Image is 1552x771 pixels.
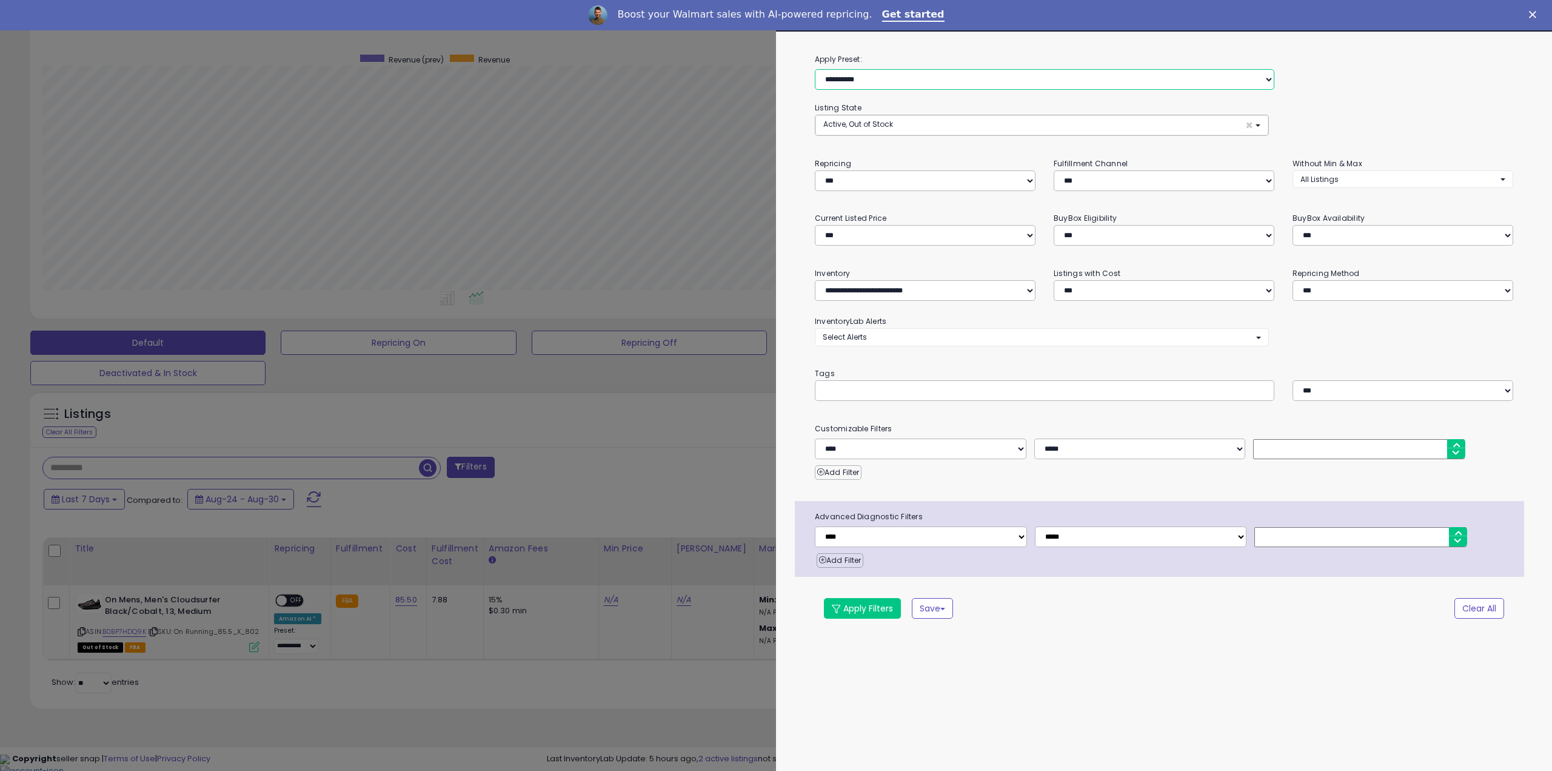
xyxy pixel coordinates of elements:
[815,268,850,278] small: Inventory
[806,367,1522,380] small: Tags
[1054,213,1117,223] small: BuyBox Eligibility
[1054,268,1120,278] small: Listings with Cost
[815,316,886,326] small: InventoryLab Alerts
[824,598,901,619] button: Apply Filters
[817,553,863,568] button: Add Filter
[1054,158,1128,169] small: Fulfillment Channel
[912,598,953,619] button: Save
[815,213,886,223] small: Current Listed Price
[1245,119,1253,132] span: ×
[1293,268,1360,278] small: Repricing Method
[1293,158,1362,169] small: Without Min & Max
[823,332,867,342] span: Select Alerts
[815,115,1268,135] button: Active, Out of Stock ×
[815,328,1269,346] button: Select Alerts
[1529,11,1541,18] div: Close
[1293,213,1365,223] small: BuyBox Availability
[815,158,851,169] small: Repricing
[815,103,861,113] small: Listing State
[806,53,1522,66] label: Apply Preset:
[1300,174,1339,184] span: All Listings
[806,422,1522,436] small: Customizable Filters
[815,465,861,480] button: Add Filter
[588,5,607,25] img: Profile image for Adrian
[806,510,1524,524] span: Advanced Diagnostic Filters
[1293,170,1513,188] button: All Listings
[882,8,945,22] a: Get started
[1454,598,1504,619] button: Clear All
[823,119,893,129] span: Active, Out of Stock
[617,8,872,21] div: Boost your Walmart sales with AI-powered repricing.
